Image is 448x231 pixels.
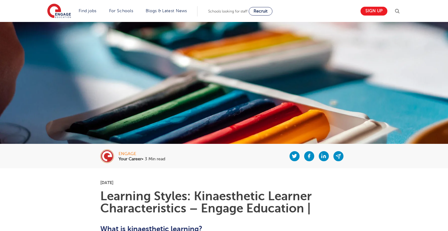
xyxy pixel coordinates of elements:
a: Find jobs [79,9,97,13]
span: Recruit [254,9,268,13]
a: Recruit [249,7,272,16]
span: Schools looking for staff [208,9,247,13]
p: • 3 Min read [119,157,165,161]
p: [DATE] [100,180,348,185]
div: engage [119,152,165,156]
b: Your Career [119,157,142,161]
a: For Schools [109,9,133,13]
a: Blogs & Latest News [146,9,187,13]
h1: Learning Styles: Kinaesthetic Learner Characteristics – Engage Education | [100,190,348,215]
a: Sign up [361,7,387,16]
img: Engage Education [47,4,71,19]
